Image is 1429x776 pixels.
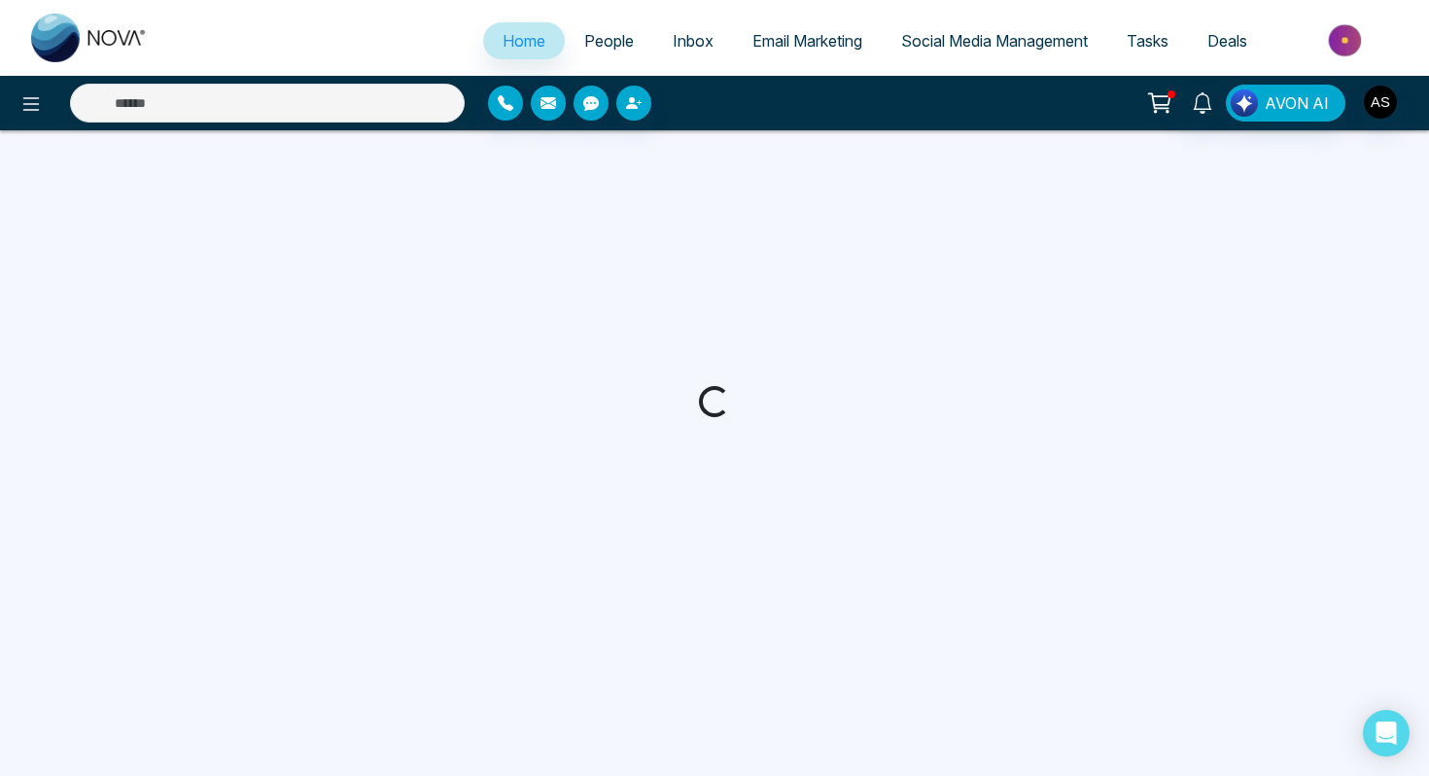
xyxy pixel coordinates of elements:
[733,22,882,59] a: Email Marketing
[584,31,634,51] span: People
[1276,18,1417,62] img: Market-place.gif
[565,22,653,59] a: People
[1226,85,1345,122] button: AVON AI
[1127,31,1168,51] span: Tasks
[1364,86,1397,119] img: User Avatar
[1207,31,1247,51] span: Deals
[1107,22,1188,59] a: Tasks
[1231,89,1258,117] img: Lead Flow
[483,22,565,59] a: Home
[1265,91,1329,115] span: AVON AI
[673,31,714,51] span: Inbox
[752,31,862,51] span: Email Marketing
[31,14,148,62] img: Nova CRM Logo
[653,22,733,59] a: Inbox
[503,31,545,51] span: Home
[1188,22,1267,59] a: Deals
[882,22,1107,59] a: Social Media Management
[1363,710,1410,757] div: Open Intercom Messenger
[901,31,1088,51] span: Social Media Management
